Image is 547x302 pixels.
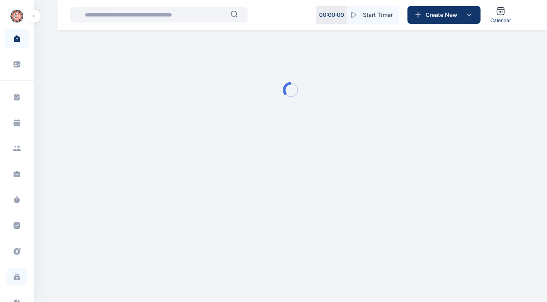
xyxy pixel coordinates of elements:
span: Create New [422,11,464,19]
p: 00 : 00 : 00 [319,11,344,19]
span: Calendar [490,17,511,24]
button: Start Timer [347,6,399,24]
button: Create New [408,6,481,24]
a: Calendar [487,3,514,27]
span: Start Timer [363,11,393,19]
